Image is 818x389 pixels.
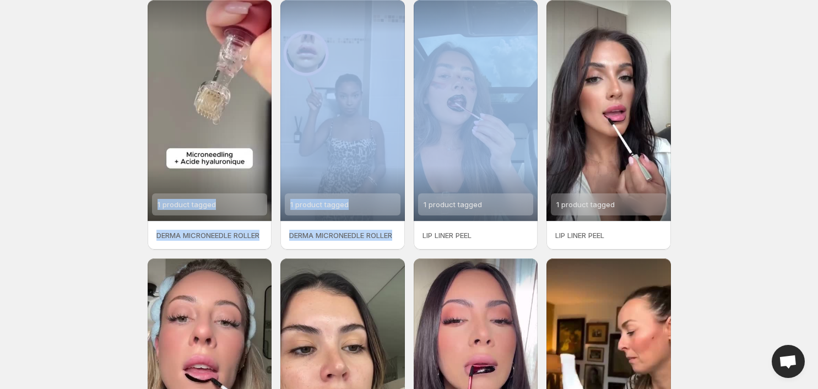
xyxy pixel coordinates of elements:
span: 1 product tagged [290,200,349,209]
span: 1 product tagged [556,200,615,209]
p: DERMA MICRONEEDLE ROLLER [289,230,396,241]
p: LIP LINER PEEL [555,230,662,241]
p: LIP LINER PEEL [422,230,529,241]
p: DERMA MICRONEEDLE ROLLER [156,230,263,241]
a: Open chat [772,345,805,378]
span: 1 product tagged [424,200,482,209]
span: 1 product tagged [158,200,216,209]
